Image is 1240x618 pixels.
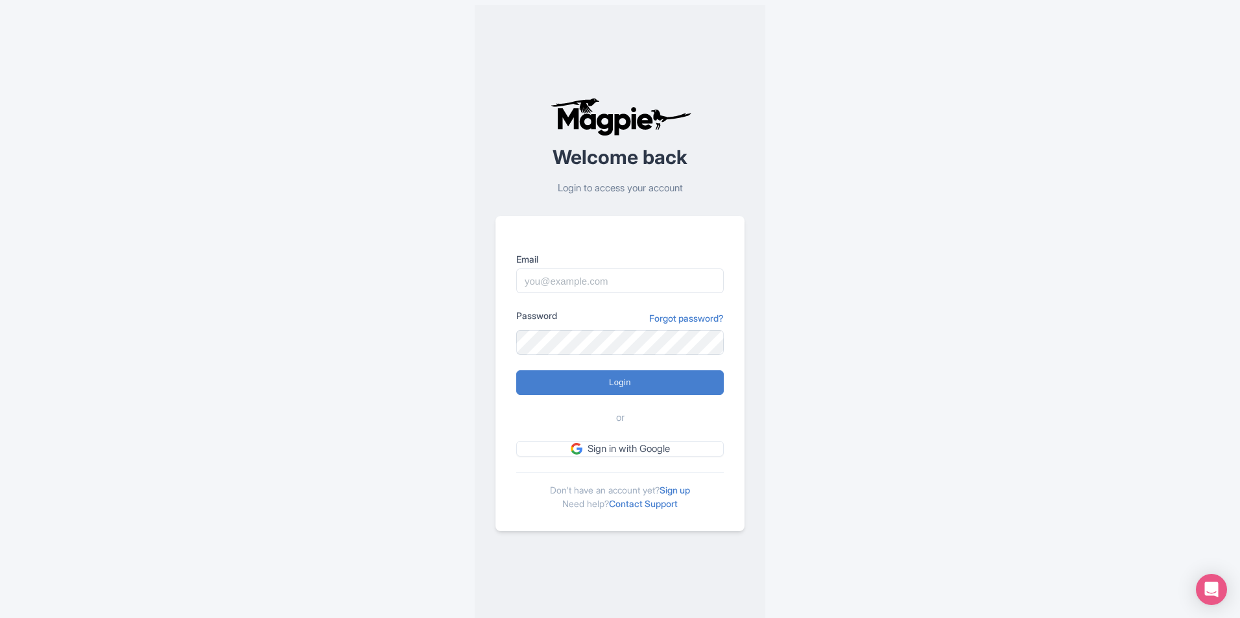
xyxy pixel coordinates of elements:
span: or [616,410,625,425]
a: Sign in with Google [516,441,724,457]
a: Contact Support [609,498,678,509]
input: you@example.com [516,268,724,293]
label: Email [516,252,724,266]
img: google.svg [571,443,582,455]
img: logo-ab69f6fb50320c5b225c76a69d11143b.png [547,97,693,136]
p: Login to access your account [495,181,745,196]
div: Don't have an account yet? Need help? [516,472,724,510]
label: Password [516,309,557,322]
a: Forgot password? [649,311,724,325]
div: Open Intercom Messenger [1196,574,1227,605]
a: Sign up [660,484,690,495]
h2: Welcome back [495,147,745,168]
input: Login [516,370,724,395]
